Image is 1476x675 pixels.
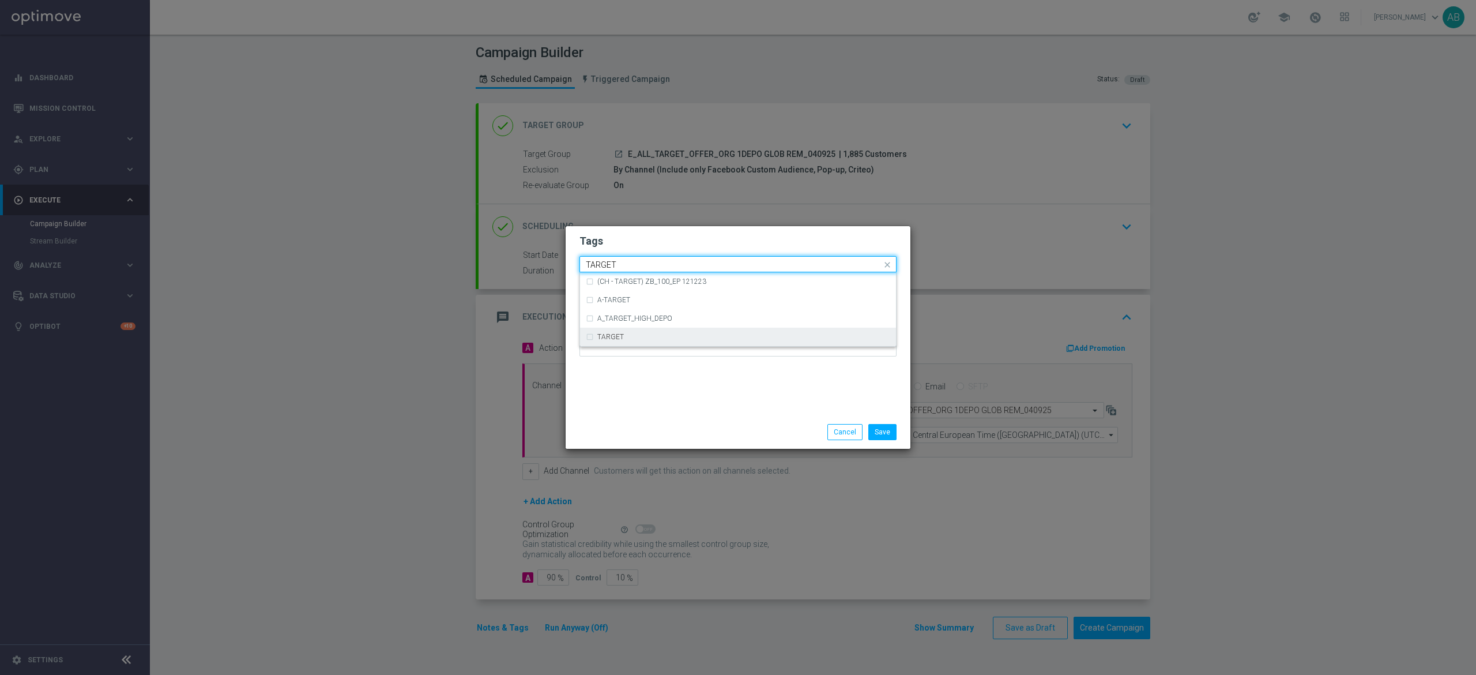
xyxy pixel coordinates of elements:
[586,272,890,291] div: (CH - TARGET) ZB_100_EP 121223
[586,291,890,309] div: A-TARGET
[868,424,897,440] button: Save
[579,272,897,347] ng-dropdown-panel: Options list
[579,256,897,272] ng-select: ALL, E
[827,424,863,440] button: Cancel
[586,328,890,346] div: TARGET
[579,234,897,248] h2: Tags
[597,333,624,340] label: TARGET
[597,315,672,322] label: A_TARGET_HIGH_DEPO
[586,309,890,328] div: A_TARGET_HIGH_DEPO
[597,278,706,285] label: (CH - TARGET) ZB_100_EP 121223
[597,297,630,303] label: A-TARGET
